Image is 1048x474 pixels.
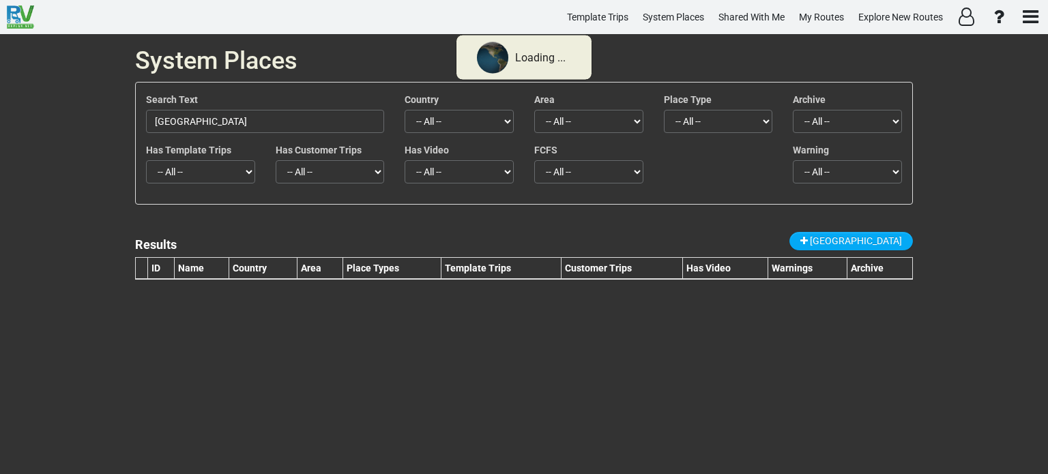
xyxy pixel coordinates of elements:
[793,143,829,157] label: Warning
[799,12,844,23] span: My Routes
[441,257,561,279] th: Template Trips
[175,257,229,279] th: Name
[147,257,174,279] th: ID
[789,232,913,250] a: [GEOGRAPHIC_DATA]
[847,257,912,279] th: Archive
[135,46,297,75] span: System Places
[343,257,441,279] th: Place Types
[562,257,683,279] th: Customer Trips
[7,5,34,29] img: RvPlanetLogo.png
[643,12,704,23] span: System Places
[297,257,343,279] th: Area
[229,257,297,279] th: Country
[405,93,439,106] label: Country
[683,257,768,279] th: Has Video
[534,93,555,106] label: Area
[561,4,635,31] a: Template Trips
[276,143,362,157] label: Has Customer Trips
[793,4,850,31] a: My Routes
[146,143,231,157] label: Has Template Trips
[567,12,628,23] span: Template Trips
[768,257,847,279] th: Warnings
[135,237,177,252] lable: Results
[718,12,785,23] span: Shared With Me
[146,93,198,106] label: Search Text
[793,93,826,106] label: Archive
[515,50,566,66] div: Loading ...
[534,143,557,157] label: FCFS
[405,143,449,157] label: Has Video
[712,4,791,31] a: Shared With Me
[664,93,712,106] label: Place Type
[637,4,710,31] a: System Places
[852,4,949,31] a: Explore New Routes
[858,12,943,23] span: Explore New Routes
[810,235,902,246] span: [GEOGRAPHIC_DATA]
